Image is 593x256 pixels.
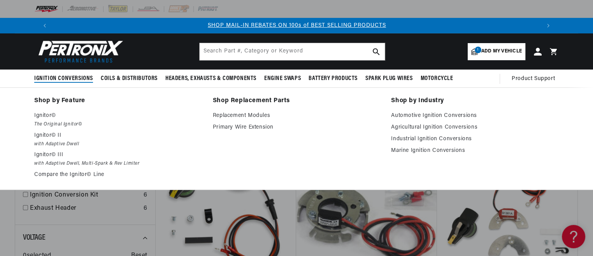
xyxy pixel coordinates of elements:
a: Shop by Feature [34,96,202,106]
a: Compare the Ignitor© Line [34,170,202,179]
summary: Ignition Conversions [34,70,97,88]
p: Ignitor© [34,111,202,120]
a: Marine Ignition Conversions [391,146,559,155]
span: Coils & Distributors [101,75,158,83]
span: Engine Swaps [264,75,301,83]
em: with Adaptive Dwell, Multi-Spark & Rev Limiter [34,160,202,168]
a: Ignitor© III with Adaptive Dwell, Multi-Spark & Rev Limiter [34,150,202,168]
em: The Original Ignitor© [34,120,202,129]
div: 2 of 3 [53,21,541,30]
a: Ignitor© II with Adaptive Dwell [34,131,202,148]
a: Primary Wire Extension [213,123,381,132]
button: Translation missing: en.sections.announcements.next_announcement [540,18,556,33]
span: Battery Products [309,75,358,83]
span: 1 [475,47,481,53]
button: Translation missing: en.sections.announcements.previous_announcement [37,18,53,33]
a: 1Add my vehicle [468,43,525,60]
a: Automotive Ignition Conversions [391,111,559,120]
img: Pertronix [34,38,124,65]
a: Industrial Ignition Conversions [391,134,559,144]
summary: Coils & Distributors [97,70,161,88]
span: Motorcycle [420,75,453,83]
div: 6 [144,190,147,200]
p: Ignitor© III [34,150,202,160]
span: Voltage [23,234,45,242]
a: Replacement Modules [213,111,381,120]
a: Shop by Industry [391,96,559,106]
div: Announcement [53,21,541,30]
slideshow-component: Translation missing: en.sections.announcements.announcement_bar [15,18,578,33]
summary: Motorcycle [416,70,457,88]
p: Ignitor© II [34,131,202,140]
a: Exhaust Header [30,204,140,214]
a: Shop Replacement Parts [213,96,381,106]
summary: Headers, Exhausts & Components [161,70,260,88]
span: Add my vehicle [481,48,522,55]
a: SHOP MAIL-IN REBATES ON 100s of BEST SELLING PRODUCTS [208,23,386,28]
em: with Adaptive Dwell [34,140,202,148]
span: Ignition Conversions [34,75,93,83]
input: Search Part #, Category or Keyword [200,43,385,60]
a: Agricultural Ignition Conversions [391,123,559,132]
div: 6 [144,204,147,214]
summary: Spark Plug Wires [361,70,417,88]
span: Product Support [512,75,555,83]
span: Spark Plug Wires [365,75,413,83]
summary: Engine Swaps [260,70,305,88]
summary: Battery Products [305,70,361,88]
span: Headers, Exhausts & Components [165,75,256,83]
summary: Product Support [512,70,559,88]
a: Ignition Conversion Kit [30,190,140,200]
a: Ignitor© The Original Ignitor© [34,111,202,129]
button: search button [368,43,385,60]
